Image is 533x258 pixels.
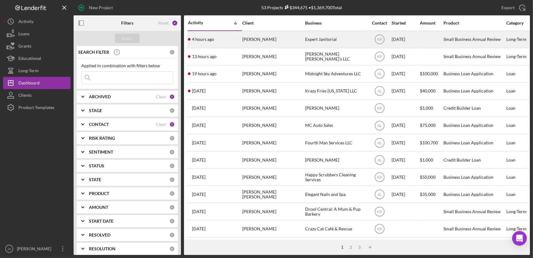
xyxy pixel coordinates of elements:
div: [PERSON_NAME] [242,135,304,151]
div: [PERSON_NAME] [242,117,304,134]
div: Applied in combination with filters below [81,63,173,68]
div: Elegant Nails and Spa [305,186,366,202]
div: Loans [18,28,29,41]
text: KR [377,55,382,59]
div: 0 [169,149,175,155]
div: [PERSON_NAME] [242,49,304,65]
div: Contact [368,21,391,25]
text: KR [377,210,382,214]
div: Amount [420,21,443,25]
button: Activity [3,15,71,28]
div: [PERSON_NAME] [PERSON_NAME] [242,186,304,202]
div: Business [305,21,366,25]
div: 3 [169,122,175,127]
span: $1,000 [420,105,433,111]
div: Fourth Man Services LLC [305,135,366,151]
div: 0 [169,232,175,238]
button: Clients [3,89,71,101]
a: Educational [3,52,71,64]
span: $100,000 [420,71,438,76]
button: Dashboard [3,77,71,89]
div: [PERSON_NAME] [305,152,366,168]
div: 53 Projects • $1,369,700 Total [262,5,342,10]
div: Business Loan Application [443,117,505,134]
div: Midnight Sky Adventures LLC [305,66,366,82]
div: Business Loan Application [443,169,505,185]
button: Long-Term [3,64,71,77]
b: RESOLVED [89,233,110,237]
div: Small Business Annual Review [443,221,505,237]
b: CONTACT [89,122,109,127]
time: 2025-10-12 19:43 [192,71,217,76]
div: Credit Builder Loan [443,152,505,168]
div: [PERSON_NAME] [305,100,366,116]
b: STATUS [89,163,104,168]
div: 0 [169,135,175,141]
text: KR [377,227,382,231]
div: [PERSON_NAME] [242,238,304,254]
div: 0 [169,108,175,113]
a: Product Templates [3,101,71,114]
div: Northern Sun Tours [305,238,366,254]
div: $344,675 [283,5,308,10]
div: New Project [89,2,113,14]
time: 2025-10-02 23:15 [192,209,205,214]
div: Educational [18,52,41,66]
div: Clients [18,89,32,103]
button: Export [495,2,530,14]
time: 2025-10-07 23:38 [192,158,205,162]
button: Grants [3,40,71,52]
button: Loans [3,28,71,40]
div: 0 [169,205,175,210]
div: Small Business Annual Review [443,49,505,65]
div: Open Intercom Messenger [512,231,527,246]
b: Filters [121,21,133,25]
div: Business Loan Application [443,66,505,82]
div: [DATE] [392,135,419,151]
div: Activity [188,20,215,25]
div: [DATE] [392,83,419,99]
div: Grants [18,40,31,54]
text: AL [377,89,382,93]
b: RESOLUTION [89,246,116,251]
div: [PERSON_NAME] [242,83,304,99]
div: Expert Janitorial [305,31,366,48]
div: Client [242,21,304,25]
text: AL [377,141,382,145]
div: [DATE] [392,169,419,185]
div: [PERSON_NAME] [242,31,304,48]
div: Krazy Fries [US_STATE] LLC [305,83,366,99]
div: 4 [172,20,178,26]
text: KR [377,175,382,179]
div: 0 [169,163,175,169]
text: KR [377,106,382,111]
div: Activity [18,15,33,29]
div: Product [443,21,505,25]
div: Credit Builder Loan [443,100,505,116]
div: Business Loan Application [443,135,505,151]
div: 0 [169,177,175,182]
button: Apply [115,34,140,43]
span: $50,000 [420,174,435,180]
text: JN [7,247,11,251]
time: 2025-10-08 20:46 [192,140,205,145]
span: $75,000 [420,123,435,128]
div: [DATE] [392,49,419,65]
b: ARCHIVED [89,94,111,99]
time: 2025-10-10 22:00 [192,88,205,93]
time: 2025-10-02 23:06 [192,226,205,231]
div: [PERSON_NAME] [242,66,304,82]
text: AL [377,123,382,128]
button: New Project [74,2,119,14]
div: 1 [338,245,347,250]
span: $40,000 [420,88,435,93]
span: $35,000 [420,192,435,197]
div: 0 [169,49,175,55]
div: [PERSON_NAME] [242,221,304,237]
div: Reset [158,21,169,25]
b: RISK RATING [89,136,115,141]
div: 0 [169,246,175,252]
